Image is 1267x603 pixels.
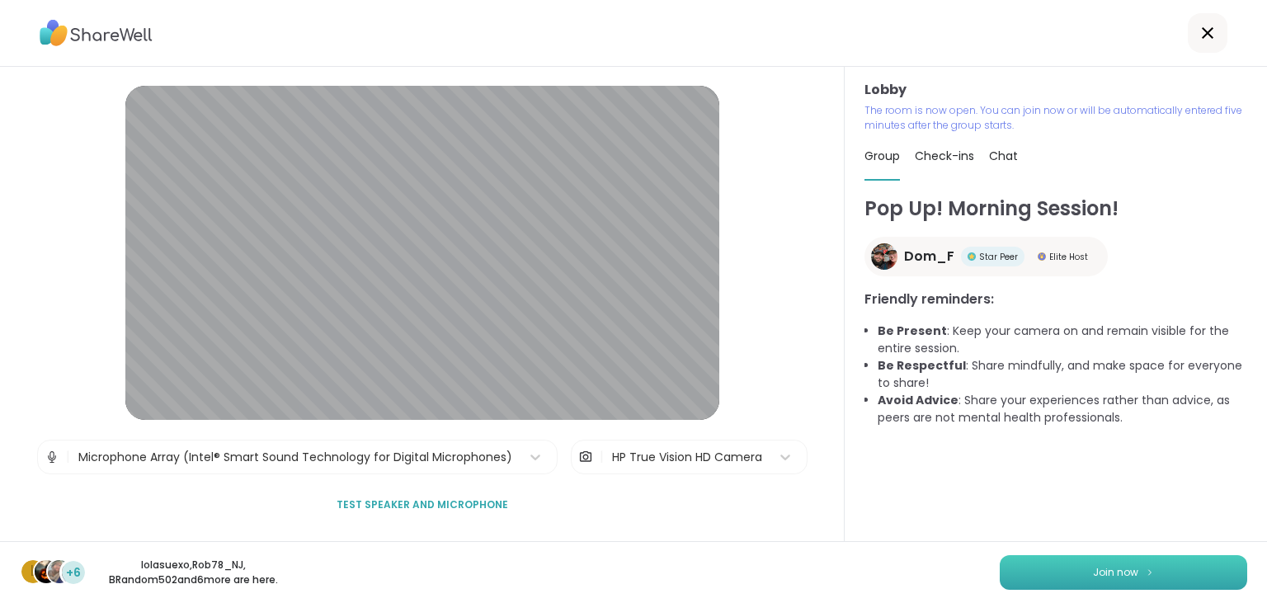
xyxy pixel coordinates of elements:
[1049,251,1088,263] span: Elite Host
[864,80,1247,100] h3: Lobby
[66,440,70,473] span: |
[968,252,976,261] img: Star Peer
[45,440,59,473] img: Microphone
[904,247,954,266] span: Dom_F
[1000,555,1247,590] button: Join now
[600,440,604,473] span: |
[578,440,593,473] img: Camera
[989,148,1018,164] span: Chat
[979,251,1018,263] span: Star Peer
[66,564,81,582] span: +6
[878,323,947,339] b: Be Present
[101,558,285,587] p: lolasuexo , Rob78_NJ , BRandom502 and 6 more are here.
[878,392,1247,426] li: : Share your experiences rather than advice, as peers are not mental health professionals.
[864,237,1108,276] a: Dom_FDom_FStar PeerStar PeerElite HostElite Host
[864,194,1247,224] h1: Pop Up! Morning Session!
[330,488,515,522] button: Test speaker and microphone
[878,323,1247,357] li: : Keep your camera on and remain visible for the entire session.
[864,148,900,164] span: Group
[1145,568,1155,577] img: ShareWell Logomark
[915,148,974,164] span: Check-ins
[48,560,71,583] img: BRandom502
[878,392,958,408] b: Avoid Advice
[1093,565,1138,580] span: Join now
[1038,252,1046,261] img: Elite Host
[864,103,1247,133] p: The room is now open. You can join now or will be automatically entered five minutes after the gr...
[612,449,762,466] div: HP True Vision HD Camera
[78,449,512,466] div: Microphone Array (Intel® Smart Sound Technology for Digital Microphones)
[31,561,36,582] span: l
[40,14,153,52] img: ShareWell Logo
[878,357,1247,392] li: : Share mindfully, and make space for everyone to share!
[35,560,58,583] img: Rob78_NJ
[878,357,966,374] b: Be Respectful
[337,497,508,512] span: Test speaker and microphone
[864,290,1247,309] h3: Friendly reminders:
[871,243,897,270] img: Dom_F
